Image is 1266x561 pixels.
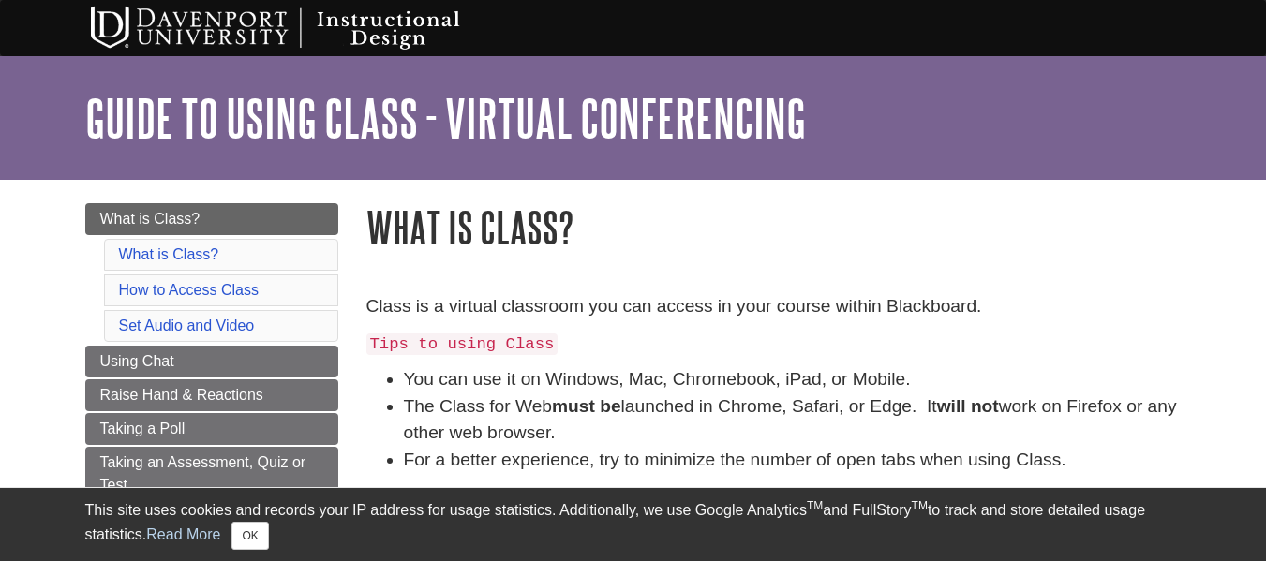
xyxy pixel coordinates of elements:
[85,203,338,235] a: What is Class?
[100,387,263,403] span: Raise Hand & Reactions
[85,413,338,445] a: Taking a Poll
[100,211,201,227] span: What is Class?
[404,366,1182,393] li: You can use it on Windows, Mac, Chromebook, iPad, or Mobile.
[100,454,306,493] span: Taking an Assessment, Quiz or Test
[85,447,338,501] a: Taking an Assessment, Quiz or Test
[100,353,174,369] span: Using Chat
[366,333,559,355] code: Tips to using Class
[119,282,259,298] a: How to Access Class
[76,5,526,52] img: Davenport University Instructional Design
[146,526,220,542] a: Read More
[937,396,999,416] strong: will not
[807,499,823,512] sup: TM
[85,379,338,411] a: Raise Hand & Reactions
[85,499,1182,550] div: This site uses cookies and records your IP address for usage statistics. Additionally, we use Goo...
[85,89,806,147] a: Guide to Using Class - Virtual Conferencing
[552,396,621,416] strong: must be
[231,522,268,550] button: Close
[404,447,1182,474] li: For a better experience, try to minimize the number of open tabs when using Class.
[100,421,186,436] span: Taking a Poll
[85,346,338,377] a: Using Chat
[366,293,1182,320] p: Class is a virtual classroom you can access in your course within Blackboard.
[119,246,219,262] a: What is Class?
[404,393,1182,448] li: The Class for Web launched in Chrome, Safari, or Edge. It work on Firefox or any other web browser.
[912,499,928,512] sup: TM
[119,317,255,333] a: Set Audio and Video
[366,203,1182,251] h1: What is Class?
